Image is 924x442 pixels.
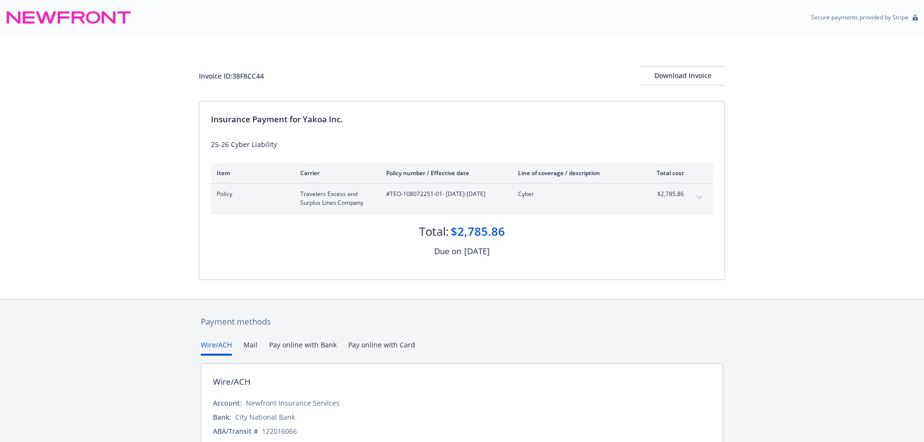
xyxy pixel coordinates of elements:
[300,190,371,207] span: Travelers Excess and Surplus Lines Company
[348,340,415,356] button: Pay online with Card
[213,426,258,436] div: ABA/Transit #
[213,376,251,388] div: Wire/ACH
[262,426,297,436] div: 122016066
[434,245,461,258] div: Due on
[201,315,723,328] div: Payment methods
[217,190,285,198] span: Policy
[648,169,684,177] div: Total cost
[211,139,713,149] div: 25-26 Cyber Liability
[235,412,295,422] div: City National Bank
[300,169,371,177] div: Carrier
[640,66,725,85] button: Download Invoice
[211,113,713,126] div: Insurance Payment for Yakoa Inc.
[451,223,505,240] div: $2,785.86
[518,190,632,198] span: Cyber
[692,190,707,205] button: expand content
[419,223,449,240] div: Total:
[811,13,908,21] p: Secure payments provided by Stripe
[201,340,232,356] button: Wire/ACH
[199,71,264,81] div: Invoice ID: 38F8CC44
[386,169,503,177] div: Policy number / Effective date
[269,340,337,356] button: Pay online with Bank
[217,169,285,177] div: Item
[246,398,340,408] div: Newfront Insurance Services
[213,412,231,422] div: Bank:
[386,190,503,198] span: #TEO-108072251-01 - [DATE]-[DATE]
[464,245,490,258] div: [DATE]
[648,190,684,198] span: $2,785.86
[518,169,632,177] div: Line of coverage / description
[211,184,713,213] div: PolicyTravelers Excess and Surplus Lines Company#TEO-108072251-01- [DATE]-[DATE]Cyber$2,785.86exp...
[243,340,258,356] button: Mail
[213,398,242,408] div: Account:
